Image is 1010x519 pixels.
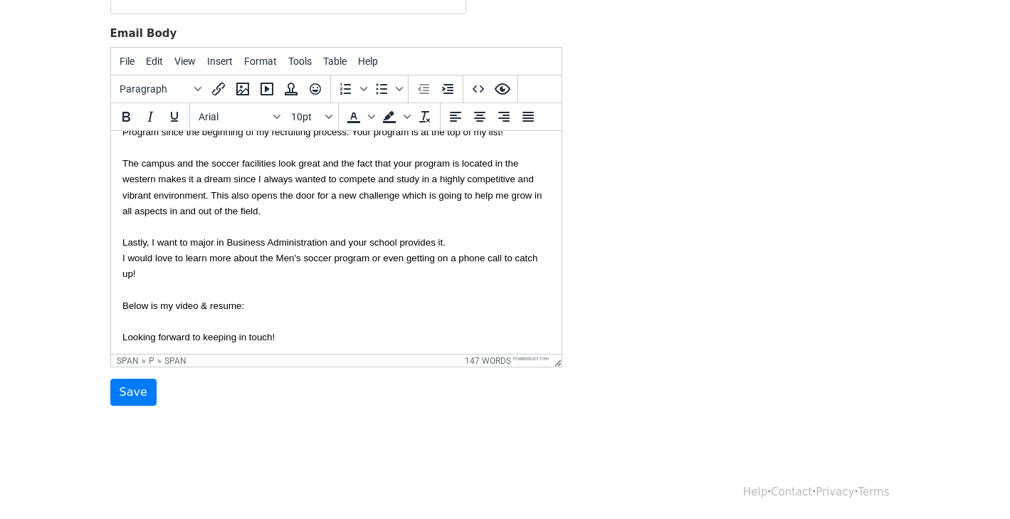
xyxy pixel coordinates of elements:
[411,77,436,101] button: Decrease indent
[114,77,206,101] button: Blocks
[334,77,369,101] div: Numbered list
[285,105,335,129] button: Font sizes
[231,77,255,101] button: Insert/edit image
[939,451,1010,519] iframe: Chat Widget
[149,356,154,366] div: p
[164,356,186,366] div: span
[207,56,233,67] span: Insert
[443,105,468,129] button: Align left
[303,77,327,101] button: Emoticons
[291,111,322,122] span: 10pt
[244,56,277,67] span: Format
[465,356,511,366] button: 147 words
[436,77,460,101] button: Increase indent
[490,77,515,101] button: Preview
[377,105,413,129] div: Background color
[199,111,268,122] span: Arial
[157,356,162,366] div: »
[342,105,377,129] div: Text color
[323,56,347,67] span: Table
[120,56,135,67] span: File
[743,486,767,498] a: Help
[206,77,231,101] button: Insert/edit link
[193,105,285,129] button: Fonts
[816,486,854,498] a: Privacy
[358,56,378,67] span: Help
[466,77,490,101] button: Source code
[111,131,562,354] iframe: Rich Text Area. Press ALT-0 for help.
[513,356,549,361] a: Powered by Tiny
[114,105,138,129] button: Bold
[146,56,163,67] span: Edit
[162,105,186,129] button: Underline
[413,105,437,129] button: Clear formatting
[142,356,146,366] div: »
[174,56,196,67] span: View
[255,77,279,101] button: Insert/edit media
[117,356,139,366] div: span
[549,355,562,367] div: Resize
[279,77,303,101] button: Insert template
[110,26,177,42] label: Email Body
[138,105,162,129] button: Italic
[120,83,189,95] span: Paragraph
[771,486,812,498] a: Contact
[858,486,889,498] a: Terms
[468,105,492,129] button: Align center
[369,77,405,101] div: Bullet list
[492,105,516,129] button: Align right
[516,105,540,129] button: Justify
[110,379,157,406] input: Save
[288,56,312,67] span: Tools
